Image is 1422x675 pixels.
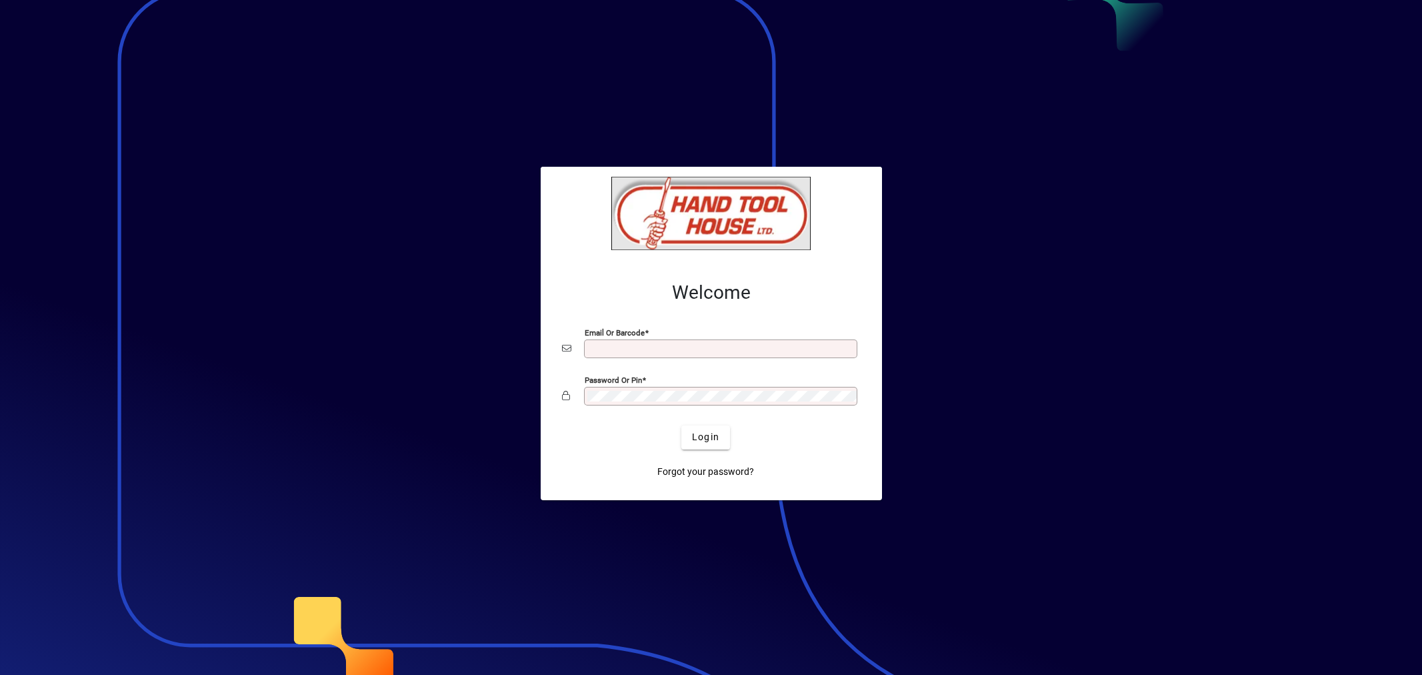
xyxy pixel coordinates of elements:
button: Login [681,426,730,450]
a: Forgot your password? [652,460,759,484]
h2: Welcome [562,281,861,304]
span: Login [692,430,719,444]
mat-label: Email or Barcode [585,327,645,337]
mat-label: Password or Pin [585,375,642,384]
span: Forgot your password? [657,465,754,479]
